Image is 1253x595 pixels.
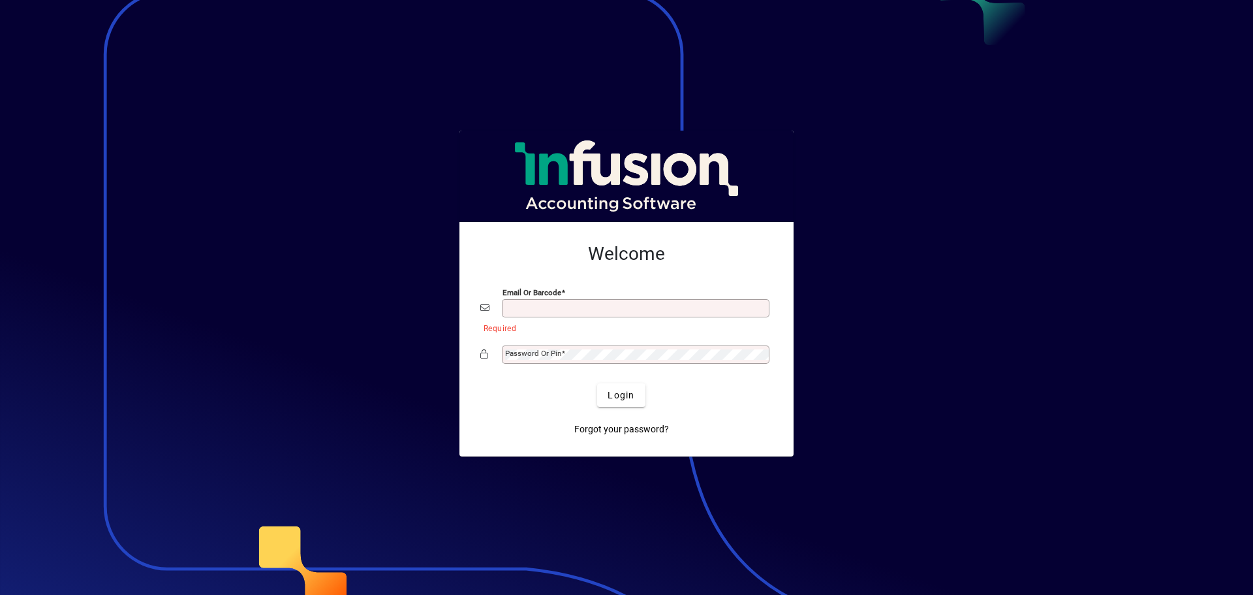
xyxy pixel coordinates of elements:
[505,349,561,358] mat-label: Password or Pin
[597,383,645,407] button: Login
[574,423,669,436] span: Forgot your password?
[608,389,634,402] span: Login
[480,243,773,265] h2: Welcome
[503,288,561,297] mat-label: Email or Barcode
[569,417,674,441] a: Forgot your password?
[484,321,762,334] mat-error: Required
